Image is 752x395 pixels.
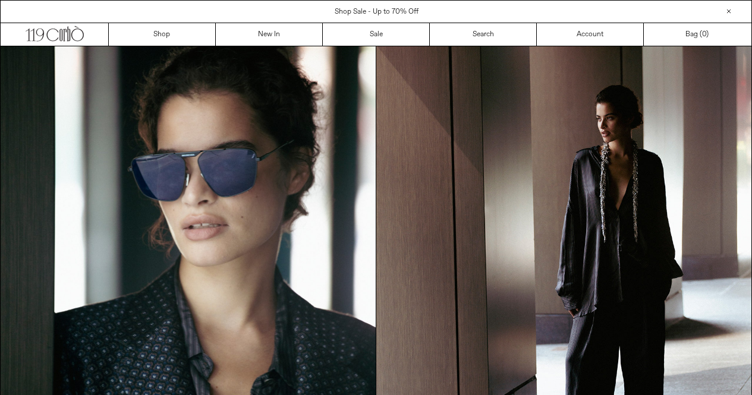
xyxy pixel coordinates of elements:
[335,7,419,17] a: Shop Sale - Up to 70% Off
[216,23,323,46] a: New In
[702,30,706,39] span: 0
[109,23,216,46] a: Shop
[702,29,709,40] span: )
[430,23,537,46] a: Search
[644,23,751,46] a: Bag ()
[323,23,430,46] a: Sale
[537,23,644,46] a: Account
